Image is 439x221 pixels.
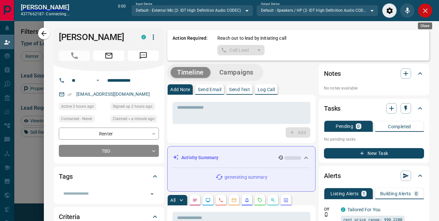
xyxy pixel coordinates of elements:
[67,92,72,97] svg: Email Verified
[244,198,250,203] svg: Listing Alerts
[21,11,70,17] p: 4377662187 -
[336,124,353,129] p: Pending
[324,206,337,212] p: Off
[59,103,107,112] div: Mon Oct 13 2025
[324,168,424,184] div: Alerts
[113,103,152,110] span: Signed up 2 hours ago
[418,22,432,29] div: Close
[110,115,159,124] div: Tue Oct 14 2025
[213,67,260,78] button: Campaigns
[148,189,157,199] button: Open
[324,103,341,114] h2: Tasks
[258,87,275,92] p: Log Call
[324,101,424,116] div: Tasks
[170,198,175,202] p: All
[324,134,424,144] p: No pending tasks
[205,198,211,203] svg: Lead Browsing Activity
[400,3,415,18] div: Mute
[283,198,289,203] svg: Agent Actions
[380,191,411,196] p: Building Alerts
[324,212,329,217] svg: Push Notification Only
[270,198,276,203] svg: Opportunities
[363,191,365,196] p: 1
[59,171,72,182] h2: Tags
[46,12,69,16] span: connecting...
[59,50,90,61] span: Call
[61,103,94,110] span: Active 2 hours ago
[324,85,424,91] p: No notes available
[76,91,150,97] a: [EMAIL_ADDRESS][DOMAIN_NAME]
[198,87,221,92] p: Send Email
[141,35,146,39] div: condos.ca
[192,198,198,203] svg: Notes
[113,116,155,122] span: Claimed < a minute ago
[357,124,360,129] p: 0
[415,191,418,196] p: 0
[218,198,224,203] svg: Calls
[181,154,218,161] p: Activity Summary
[418,3,433,18] div: Close
[59,128,159,140] div: Renter
[217,45,265,55] div: split button
[324,66,424,81] div: Notes
[231,198,237,203] svg: Emails
[93,50,124,61] span: Email
[173,152,310,164] div: Activity Summary
[131,5,253,16] div: Default - External Mic (2- IDT High Definition Audio CODEC)
[59,32,132,42] h1: [PERSON_NAME]
[128,50,159,61] span: Message
[59,169,159,184] div: Tags
[261,2,279,6] label: Output Device
[382,3,397,18] div: Audio Settings
[324,148,424,159] button: New Task
[341,207,345,212] div: condos.ca
[94,76,102,84] button: Open
[324,171,341,181] h2: Alerts
[225,174,267,181] p: generating summary
[173,35,208,55] p: Action Required:
[257,198,263,203] svg: Requests
[256,5,378,16] div: Default - Speakers / HP (2- IDT High Definition Audio CODEC)
[229,87,250,92] p: Send Text
[118,3,126,18] p: 0:00
[136,2,152,6] label: Input Device
[170,87,190,92] p: Add Note
[324,68,341,79] h2: Notes
[110,103,159,112] div: Mon Oct 13 2025
[388,124,411,129] p: Completed
[347,207,381,212] a: Tailored For You
[59,145,159,157] div: TBD
[217,35,286,42] p: Reach out to lead by initiating call
[171,67,210,78] button: Timeline
[330,191,359,196] p: Listing Alerts
[21,3,70,11] h2: [PERSON_NAME]
[61,116,92,122] span: Contacted - Never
